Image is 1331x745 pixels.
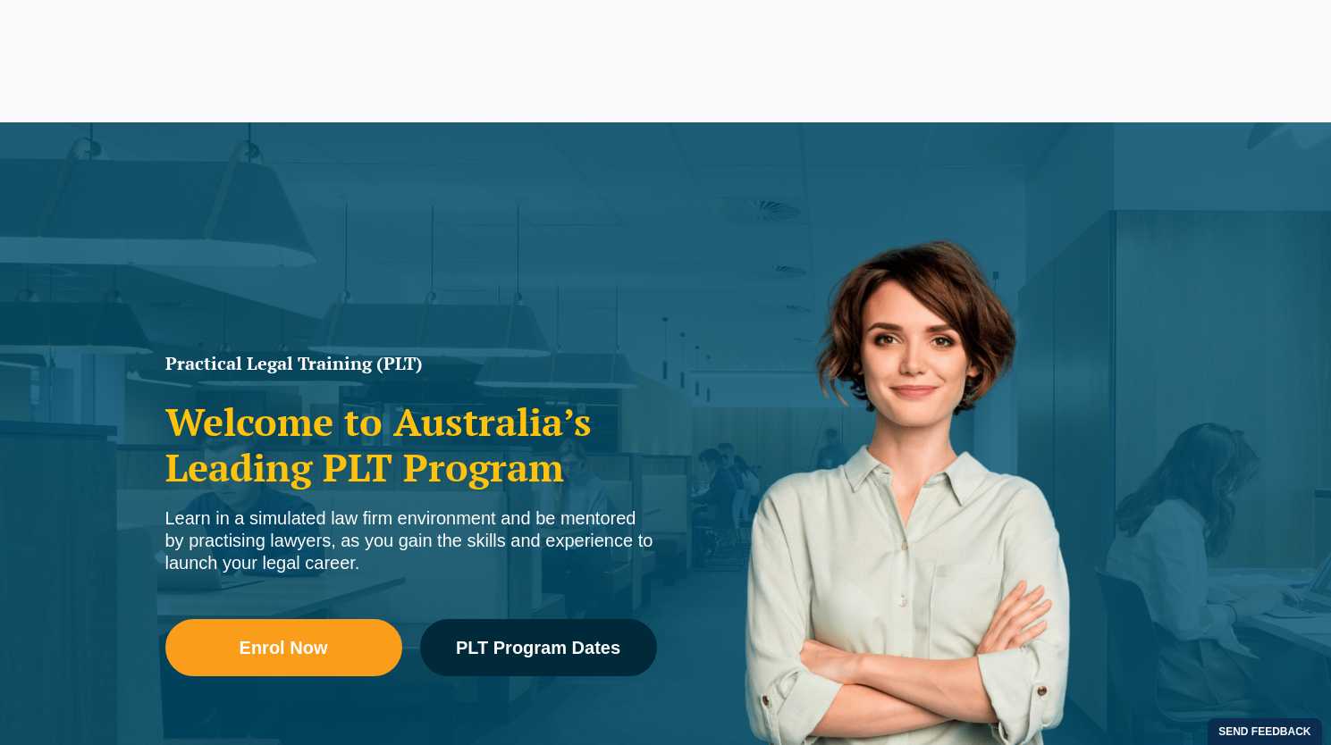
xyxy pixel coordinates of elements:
div: Learn in a simulated law firm environment and be mentored by practising lawyers, as you gain the ... [165,507,657,574]
h2: Welcome to Australia’s Leading PLT Program [165,399,657,490]
h1: Practical Legal Training (PLT) [165,355,657,372]
span: Enrol Now [240,639,328,657]
a: Enrol Now [165,619,402,676]
a: PLT Program Dates [420,619,657,676]
span: PLT Program Dates [456,639,620,657]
